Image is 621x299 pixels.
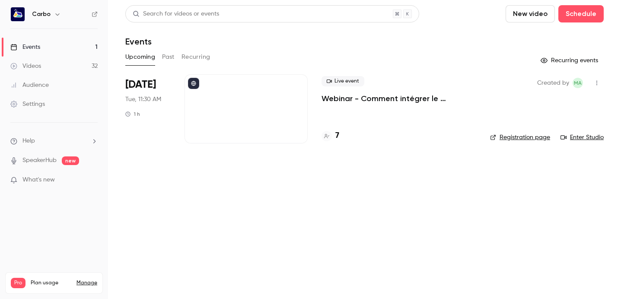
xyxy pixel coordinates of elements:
button: Recurring events [537,54,604,67]
button: Past [162,50,175,64]
h6: Carbo [32,10,51,19]
button: Upcoming [125,50,155,64]
a: Enter Studio [560,133,604,142]
span: Help [22,137,35,146]
a: 7 [322,130,339,142]
li: help-dropdown-opener [10,137,98,146]
a: Manage [76,280,97,286]
iframe: Noticeable Trigger [87,176,98,184]
span: Tue, 11:30 AM [125,95,161,104]
span: Created by [537,78,569,88]
h4: 7 [335,130,339,142]
span: Live event [322,76,364,86]
div: Settings [10,100,45,108]
div: Sep 23 Tue, 11:30 AM (Europe/Paris) [125,74,171,143]
span: [DATE] [125,78,156,92]
div: Audience [10,81,49,89]
div: 1 h [125,111,140,118]
span: Plan usage [31,280,71,286]
h1: Events [125,36,152,47]
div: Events [10,43,40,51]
a: Webinar - Comment intégrer le numérique responsable dans ma stratégie de décarbonation ? [322,93,476,104]
span: What's new [22,175,55,184]
span: new [62,156,79,165]
button: Recurring [182,50,210,64]
div: Search for videos or events [133,10,219,19]
a: Registration page [490,133,550,142]
button: Schedule [558,5,604,22]
button: New video [506,5,555,22]
span: Mathilde Aubry [573,78,583,88]
span: Pro [11,278,25,288]
a: SpeakerHub [22,156,57,165]
span: MA [574,78,582,88]
div: Videos [10,62,41,70]
img: Carbo [11,7,25,21]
